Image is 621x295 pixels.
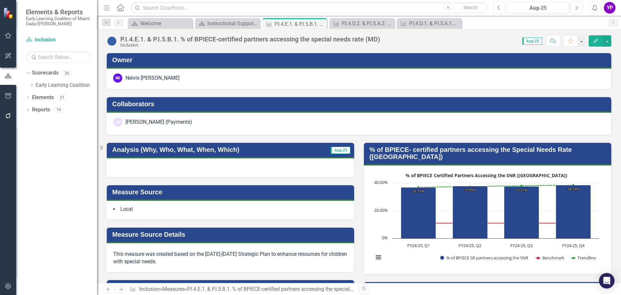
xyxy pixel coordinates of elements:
h3: Measure Source Details [112,231,351,238]
path: FY24-25, Q4, 38.58695652. % of BPIECE SR partners accessing the SNR. [556,185,591,239]
text: 36.77% [413,189,424,193]
text: 20.00% [374,207,388,213]
a: Inclusion [139,286,160,292]
text: % of BPIECE Certified Partners Accessing the SNR ([GEOGRAPHIC_DATA]) [406,172,567,178]
img: No Information [107,36,117,46]
input: Search Below... [26,51,91,63]
div: P.I.4.E.1. & P.I.5.B.1. % of BPIECE-certified partners accessing the special needs rate (MD) [187,286,388,292]
a: Scorecards [32,69,59,77]
div: [PERSON_NAME] (Payments) [125,119,192,126]
text: 0% [382,235,388,241]
text: FY24-25, Q4 [562,243,585,248]
div: P.I.4.E.1. & P.I.5.B.1. % of BPIECE-certified partners accessing the special needs rate (MD) [275,20,325,28]
div: Welcome [140,19,191,28]
div: P.I.4.D.2. & P.I.5.A.2. % of SR partners certified with the BPIECE program ([GEOGRAPHIC_DATA]) [342,19,393,28]
div: Aug-25 [509,4,567,12]
text: FY24-25, Q3 [510,243,533,248]
a: Inclusion [26,36,91,44]
svg: Interactive chart [370,170,602,267]
path: FY24-25, Q3, 37.57225434. % of BPIECE SR partners accessing the SNR. [504,187,539,239]
g: % of BPIECE SR partners accessing the SNR, series 1 of 3. Bar series with 4 bars. [401,185,591,239]
text: 38.59% [568,187,579,191]
button: View chart menu, % of BPIECE Certified Partners Accessing the SNR (Miami-Dade) [374,253,383,262]
h3: Owner [112,56,608,63]
h3: Measure Source [112,188,351,196]
div: Open Intercom Messenger [599,273,615,289]
text: 37.57% [516,188,527,192]
text: 40.00% [374,179,388,185]
a: Measures [162,286,185,292]
a: Reports [32,106,50,114]
span: Elements & Reports [26,8,91,16]
div: Inclusion [120,43,380,48]
div: Instructional Support Services Dashboard [207,19,258,28]
text: FY24/25, Q2 [459,243,481,248]
div: 26 [62,70,72,76]
img: ClearPoint Strategy [3,7,15,19]
div: P.I.4.E.1. & P.I.5.B.1. % of BPIECE-certified partners accessing the special needs rate (MD) [120,36,380,43]
button: Aug-25 [507,2,569,14]
a: Elements [32,94,54,101]
h3: Collaborators [112,100,608,108]
div: % of BPIECE Certified Partners Accessing the SNR (Miami-Dade). Highcharts interactive chart. [370,170,605,267]
h3: Analysis (Why, Who, What, When, Which) [112,146,318,153]
p: This measure was created based on the [DATE]-[DATE] Strategic Plan to enhance resources for child... [113,249,348,266]
a: P.I.4.D.1. & P.I.5.A.1.% of SR partners certified with the BPIECE program (MD) [398,19,460,28]
path: FY24/25, Q2, 37.437. Trendline. [469,185,472,188]
button: Search [454,3,486,12]
path: FY24-25, Q4, 38.469. Trendline. [572,184,575,187]
div: P.I.4.D.1. & P.I.5.A.1.% of SR partners certified with the BPIECE program (MD) [409,19,460,28]
button: Show % of BPIECE SR partners accessing the SNR [440,255,529,261]
span: Aug-25 [522,38,542,45]
input: Search ClearPoint... [131,2,488,14]
button: YP [604,2,616,14]
path: FY24/25, Q2, 37.84615385. % of BPIECE SR partners accessing the SNR. [453,186,488,239]
button: Show Benchmark [536,255,564,261]
span: Search [463,5,477,10]
a: Early Learning Coalition [36,82,97,89]
text: 37.85% [464,187,476,192]
text: FY24/25, Q1 [407,243,430,248]
path: FY24-25, Q3, 37.953. Trendline. [520,185,523,187]
a: Instructional Support Services Dashboard [197,19,258,28]
div: 14 [53,107,64,113]
span: Aug-25 [331,147,350,154]
a: Welcome [129,19,191,28]
button: Show Trendline [571,255,596,261]
div: NV [113,74,122,83]
small: Early Learning Coalition of Miami Dade/[PERSON_NAME] [26,16,91,27]
div: 21 [57,95,67,100]
div: » » [130,286,354,293]
div: Neivis [PERSON_NAME] [125,74,180,82]
span: Local [120,206,133,212]
h3: % of BPIECE- certified partners accessing the Special Needs Rate ([GEOGRAPHIC_DATA]) [369,146,608,160]
div: JH [113,118,122,127]
path: FY24/25, Q1, 36.77419355. % of BPIECE SR partners accessing the SNR. [401,187,436,239]
a: P.I.4.D.2. & P.I.5.A.2. % of SR partners certified with the BPIECE program ([GEOGRAPHIC_DATA]) [331,19,393,28]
